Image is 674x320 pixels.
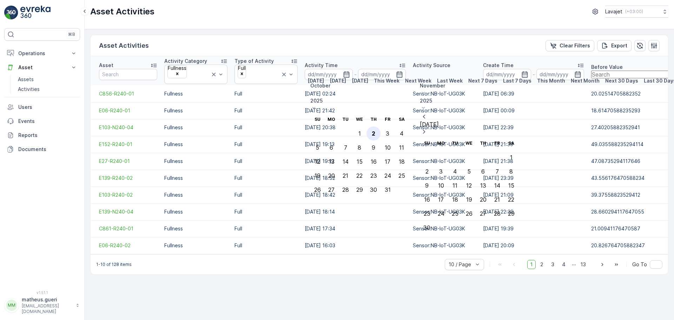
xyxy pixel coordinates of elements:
[4,142,80,156] a: Documents
[577,260,589,269] span: 13
[356,187,363,193] div: 29
[420,97,518,104] p: 2025
[366,112,381,126] th: Thursday
[164,191,227,198] p: Fullness
[99,107,157,114] span: E06-R240-01
[559,260,569,269] span: 4
[381,112,395,126] th: Friday
[476,136,490,150] th: Thursday
[164,124,227,131] p: Fullness
[238,65,246,71] div: Full
[494,196,500,203] div: 21
[384,172,391,179] div: 24
[438,196,444,203] div: 17
[372,144,375,151] div: 9
[591,64,623,71] p: Before Value
[527,260,536,269] span: 1
[168,65,186,71] div: Fullness
[413,62,450,69] p: Activity Source
[352,112,366,126] th: Wednesday
[305,77,327,85] button: Yesterday
[68,32,75,37] p: ⌘B
[99,225,157,232] a: C861-R240-01
[352,77,368,84] p: [DATE]
[453,168,457,175] div: 4
[420,82,518,89] p: November
[605,77,638,84] p: Next 30 Days
[239,71,245,77] div: Remove Full
[315,158,320,165] div: 12
[480,210,486,217] div: 27
[314,187,321,193] div: 26
[597,40,632,51] button: Export
[343,158,349,165] div: 14
[168,71,186,77] div: Remove Fullness
[467,168,471,175] div: 5
[572,260,576,269] p: ...
[330,77,346,84] p: [DATE]
[490,136,504,150] th: Friday
[330,144,333,151] div: 6
[99,62,113,69] p: Asset
[481,168,485,175] div: 6
[371,77,402,85] button: This Week
[329,158,335,165] div: 13
[18,118,77,125] p: Events
[510,154,513,161] div: 1
[343,172,348,179] div: 21
[164,225,227,232] p: Fullness
[402,77,434,85] button: Next Week
[4,114,80,128] a: Events
[234,107,298,114] p: Full
[6,300,17,311] div: MM
[371,158,377,165] div: 16
[99,242,157,249] span: E06-R240-02
[504,136,518,150] th: Saturday
[338,112,352,126] th: Tuesday
[305,69,353,80] input: dd/mm/yyyy
[452,182,457,189] div: 11
[4,46,80,60] button: Operations
[327,77,349,85] button: Today
[500,77,534,85] button: Last 7 Days
[509,168,513,175] div: 8
[494,210,501,217] div: 28
[22,296,72,303] p: matheus.gueri
[164,175,227,182] p: Fullness
[22,303,72,314] p: [EMAIL_ADDRESS][DOMAIN_NAME]
[632,261,647,268] span: Go To
[536,69,584,80] input: dd/mm/yyyy
[508,210,515,217] div: 29
[420,121,518,128] p: [DATE]
[452,196,458,203] div: 18
[324,112,338,126] th: Monday
[315,172,321,179] div: 19
[99,191,157,198] a: E103-R240-02
[164,90,227,97] p: Fullness
[234,191,298,198] p: Full
[301,136,409,153] td: [DATE] 19:13
[4,100,80,114] a: Users
[465,77,500,85] button: Next 7 Days
[328,172,335,179] div: 20
[310,82,409,89] p: October
[99,158,157,165] span: E27-R240-01
[386,130,389,137] div: 3
[357,158,363,165] div: 15
[496,168,499,175] div: 7
[611,42,627,49] p: Export
[374,77,399,84] p: This Week
[385,144,391,151] div: 10
[448,136,462,150] th: Tuesday
[508,196,514,203] div: 22
[99,208,157,215] span: E139-N240-04
[399,158,405,165] div: 18
[164,242,227,249] p: Fullness
[99,90,157,97] a: C856-R240-01
[370,187,377,193] div: 30
[301,153,409,170] td: [DATE] 19:12
[342,187,349,193] div: 28
[234,175,298,182] p: Full
[602,77,641,85] button: Next 30 Days
[483,62,514,69] p: Create Time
